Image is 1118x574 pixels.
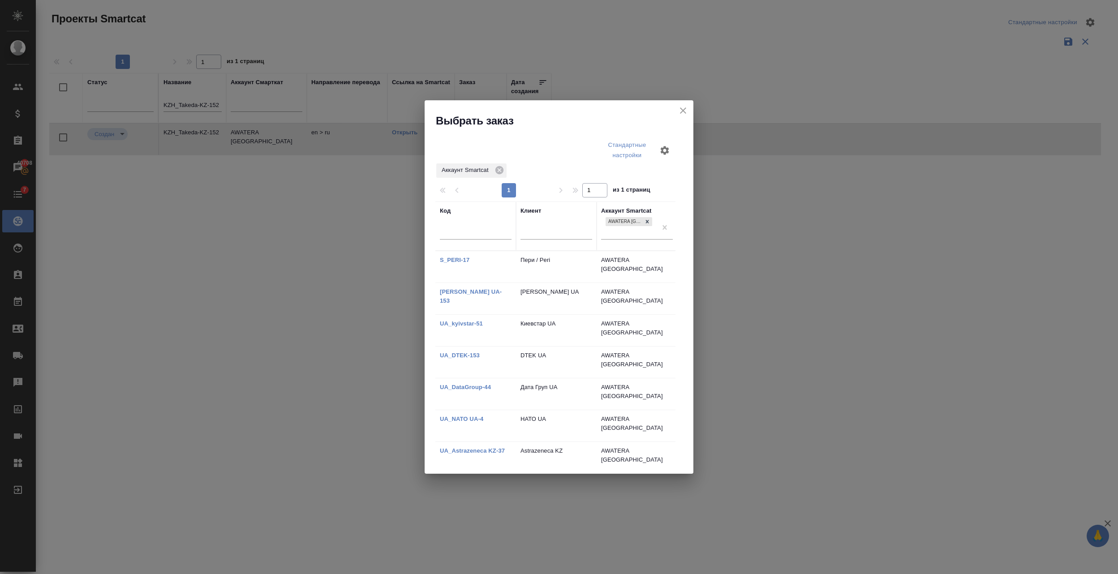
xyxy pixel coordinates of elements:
[600,138,654,163] div: split button
[676,104,690,117] button: close
[440,447,505,454] a: UA_Astrazeneca KZ-37
[597,283,677,314] td: AWATERA [GEOGRAPHIC_DATA]
[440,416,483,422] a: UA_NATO UA-4
[440,257,469,263] a: S_PERI-17
[440,288,502,304] a: [PERSON_NAME] UA-153
[597,315,677,346] td: AWATERA [GEOGRAPHIC_DATA]
[442,166,492,175] p: Аккаунт Smartcat
[436,114,693,128] h2: Выбрать заказ
[520,446,592,455] p: Astrazeneca KZ
[520,351,592,360] p: DTEK UA
[654,140,675,161] span: Настроить таблицу
[520,383,592,392] p: Дата Груп UA
[440,352,480,359] a: UA_DTEK-153
[613,184,650,197] span: из 1 страниц
[605,216,653,227] div: AWATERA Ukraine
[440,320,483,327] a: UA_kyivstar-51
[520,256,592,265] p: Пери / Peri
[436,163,507,178] div: Аккаунт Smartcat
[597,347,677,378] td: AWATERA [GEOGRAPHIC_DATA]
[601,206,652,215] div: Аккаунт Smartcat
[520,319,592,328] p: Киевстар UA
[440,384,491,390] a: UA_DataGroup-44
[597,410,677,441] td: AWATERA [GEOGRAPHIC_DATA]
[520,287,592,296] p: [PERSON_NAME] UA
[597,251,677,283] td: AWATERA [GEOGRAPHIC_DATA]
[440,206,451,215] div: Код
[597,442,677,473] td: AWATERA [GEOGRAPHIC_DATA]
[520,206,541,215] div: Клиент
[606,217,642,227] div: AWATERA [GEOGRAPHIC_DATA]
[597,378,677,410] td: AWATERA [GEOGRAPHIC_DATA]
[520,415,592,424] p: НАТО UA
